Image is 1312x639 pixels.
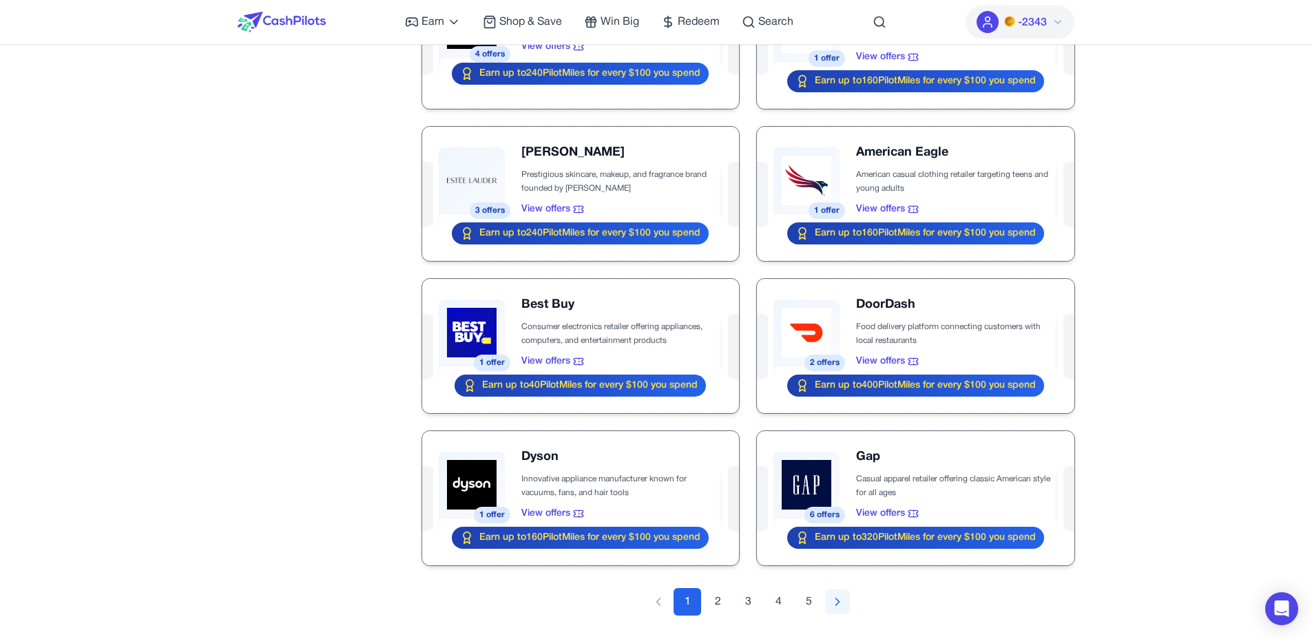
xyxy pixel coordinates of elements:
[758,14,793,30] span: Search
[1265,592,1298,625] div: Open Intercom Messenger
[601,14,639,30] span: Win Big
[742,14,793,30] a: Search
[238,12,326,32] img: CashPilots Logo
[584,14,639,30] a: Win Big
[825,589,850,614] button: Next page
[646,589,671,614] button: Previous page
[795,588,822,616] button: 5
[499,14,562,30] span: Shop & Save
[661,14,720,30] a: Redeem
[1004,16,1015,27] img: PMs
[1018,14,1047,31] span: -2343
[734,588,762,616] button: 3
[966,6,1074,39] button: PMs-2343
[678,14,720,30] span: Redeem
[764,588,792,616] button: 4
[483,14,562,30] a: Shop & Save
[704,588,731,616] button: 2
[674,588,701,616] button: 1
[421,14,444,30] span: Earn
[405,14,461,30] a: Earn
